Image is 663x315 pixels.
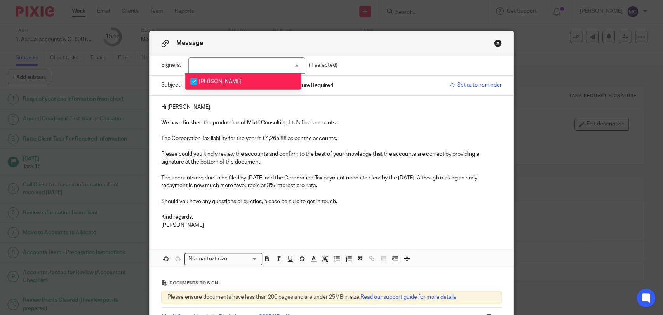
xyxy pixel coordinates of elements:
[360,294,456,300] a: Read our support guide for more details
[161,103,502,111] p: Hi [PERSON_NAME],
[161,221,502,229] p: [PERSON_NAME]
[161,213,502,221] p: Kind regards,
[161,291,502,303] div: Please ensure documents have less than 200 pages and are under 25MB in size.
[198,79,241,84] span: [PERSON_NAME]
[161,135,502,143] p: The Corporation Tax liability for the year is £4,265.88 as per the accounts.
[449,81,502,89] span: Set auto-reminder
[169,281,218,285] span: Documents to sign
[161,150,502,166] p: Please could you kindly review the accounts and confirm to the best of your knowledge that the ac...
[161,174,502,190] p: The accounts are due to be filed by [DATE] and the Corporation Tax payment needs to clear by the ...
[161,81,181,89] label: Subject:
[230,255,258,263] input: Search for option
[184,253,262,265] div: Search for option
[161,119,502,127] p: We have finished the production of Mixtli Consulting Ltd's final accounts.
[309,61,338,69] p: (1 selected)
[161,61,184,69] label: Signers:
[186,255,229,263] span: Normal text size
[161,198,502,205] p: Should you have any questions or queries, please be sure to get in touch.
